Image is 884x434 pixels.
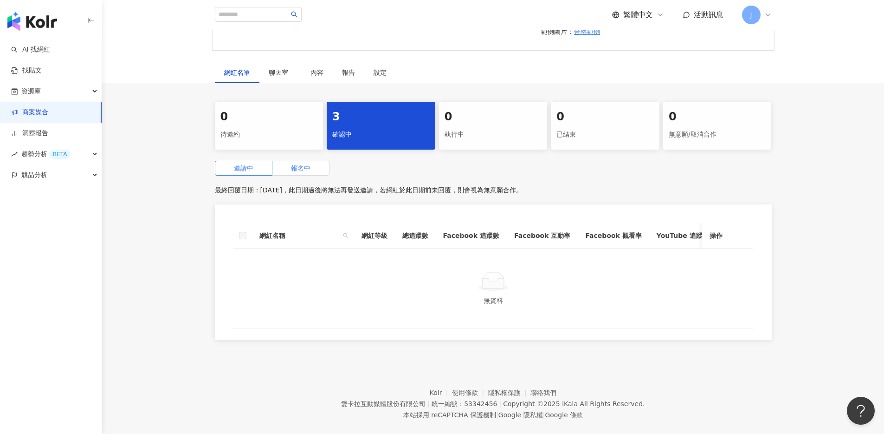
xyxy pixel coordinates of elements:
div: 0 [556,109,654,125]
div: 無資料 [245,296,742,306]
span: 競品分析 [21,164,47,185]
div: 網紅名單 [224,67,250,78]
th: Facebook 觀看率 [578,223,649,249]
div: 3 [332,109,430,125]
a: iKala [562,400,578,408]
div: 報告 [342,67,355,78]
p: 最終回覆日期：[DATE]，此日期過後將無法再發送邀請，若網紅於此日期前未回覆，則會視為無意願合作。 [215,183,772,197]
span: 本站採用 reCAPTCHA 保護機制 [403,409,583,421]
th: 總追蹤數 [395,223,436,249]
span: 活動訊息 [694,10,723,19]
div: Copyright © 2025 All Rights Reserved. [503,400,645,408]
th: YouTube 追蹤數 [649,223,716,249]
a: 聯絡我們 [530,389,556,396]
p: 範例圖片： [541,22,762,41]
span: rise [11,151,18,158]
a: Kolr [430,389,452,396]
span: | [543,411,545,419]
span: 資源庫 [21,81,41,102]
a: 使用條款 [452,389,488,396]
div: 待邀約 [220,127,318,143]
span: 報名中 [291,164,310,172]
span: 聊天室 [269,69,292,76]
img: logo [7,12,57,31]
div: 統一編號：53342456 [432,400,497,408]
span: 繁體中文 [623,10,653,20]
th: 操作 [702,223,753,249]
a: searchAI 找網紅 [11,45,50,54]
div: 確認中 [332,127,430,143]
button: 合格範例 [574,22,600,41]
span: search [343,233,348,238]
span: 邀請中 [234,164,253,172]
span: search [341,229,350,243]
a: Google 隱私權 [498,411,543,419]
span: 趨勢分析 [21,144,71,164]
span: | [427,400,430,408]
div: 愛卡拉互動媒體股份有限公司 [341,400,426,408]
div: 0 [669,109,766,125]
th: 網紅等級 [354,223,395,249]
span: 網紅名稱 [259,230,339,241]
span: | [499,400,501,408]
div: 無意願/取消合作 [669,127,766,143]
div: 設定 [374,67,387,78]
div: 執行中 [445,127,542,143]
a: 找貼文 [11,66,42,75]
span: | [496,411,498,419]
span: 合格範例 [574,28,600,35]
span: J [750,10,752,20]
div: 0 [220,109,318,125]
div: BETA [49,150,71,159]
a: 洞察報告 [11,129,48,138]
a: 商案媒合 [11,108,48,117]
span: search [291,11,297,18]
th: Facebook 追蹤數 [436,223,507,249]
div: 0 [445,109,542,125]
a: 隱私權保護 [488,389,531,396]
th: Facebook 互動率 [507,223,578,249]
div: 內容 [310,67,323,78]
a: Google 條款 [545,411,583,419]
div: 已結束 [556,127,654,143]
iframe: Help Scout Beacon - Open [847,397,875,425]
